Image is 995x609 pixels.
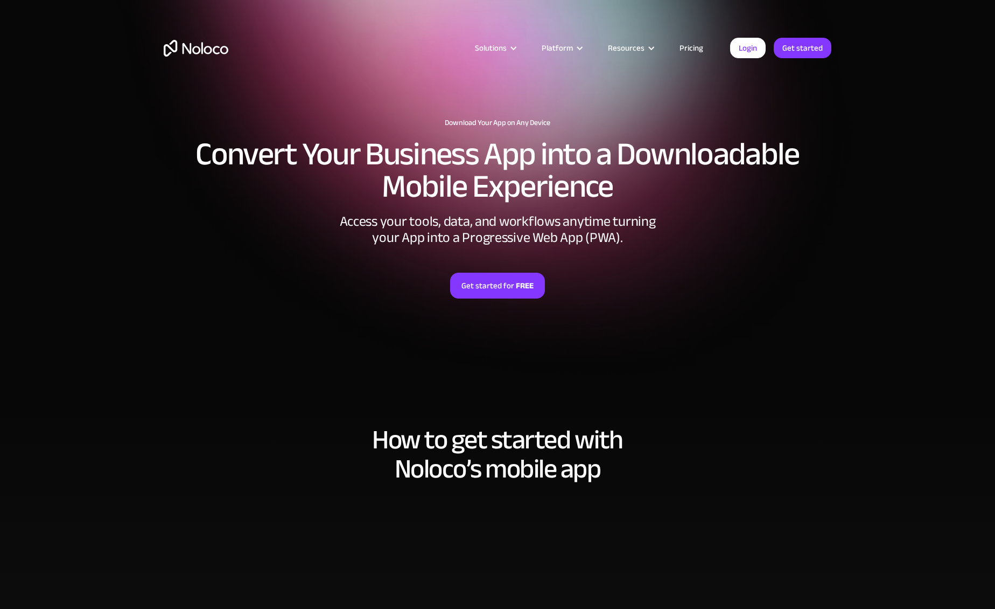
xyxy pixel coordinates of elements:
[450,273,545,299] a: Get started forFREE
[730,38,766,58] a: Login
[774,38,831,58] a: Get started
[528,41,594,55] div: Platform
[336,213,659,246] div: Access your tools, data, and workflows anytime turning your App into a Progressive Web App (PWA).
[164,119,831,127] h1: Download Your App on Any Device
[164,138,831,203] h2: Convert Your Business App into a Downloadable Mobile Experience
[164,40,228,57] a: home
[666,41,717,55] a: Pricing
[164,425,831,483] h2: How to get started with Noloco’s mobile app
[461,41,528,55] div: Solutions
[594,41,666,55] div: Resources
[608,41,644,55] div: Resources
[475,41,507,55] div: Solutions
[516,279,534,293] strong: FREE
[542,41,573,55] div: Platform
